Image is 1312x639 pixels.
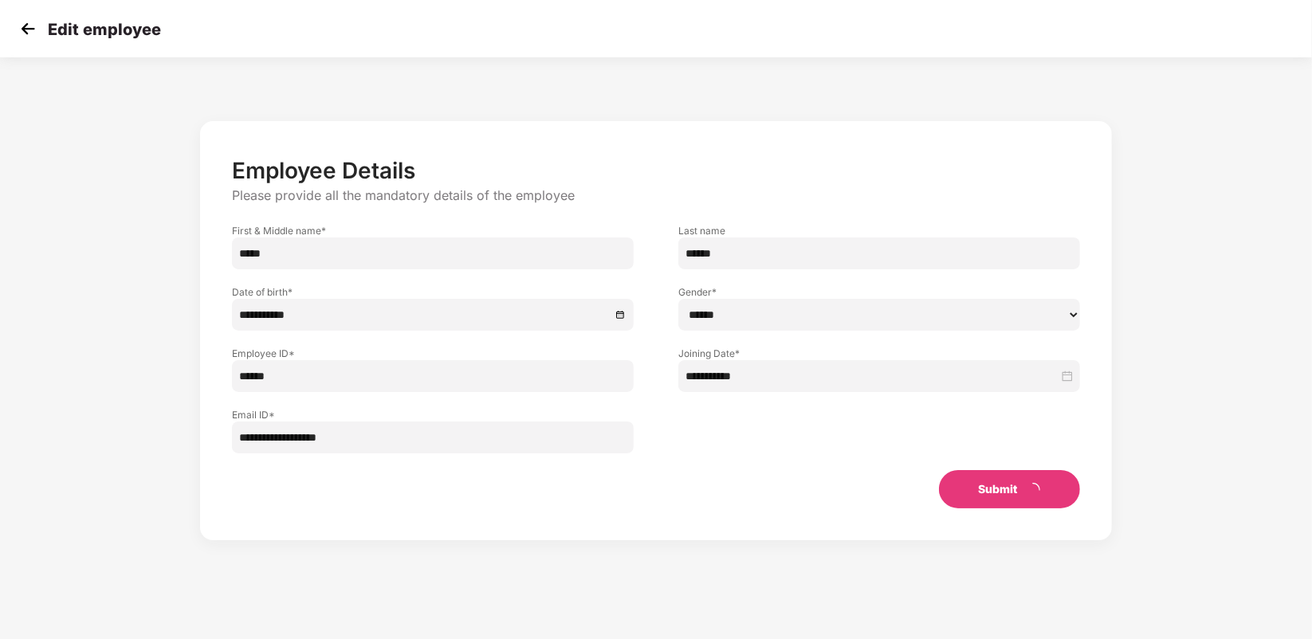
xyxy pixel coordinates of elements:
[16,17,40,41] img: svg+xml;base64,PHN2ZyB4bWxucz0iaHR0cDovL3d3dy53My5vcmcvMjAwMC9zdmciIHdpZHRoPSIzMCIgaGVpZ2h0PSIzMC...
[1026,483,1040,497] span: loading
[232,285,634,299] label: Date of birth
[678,285,1080,299] label: Gender
[678,224,1080,237] label: Last name
[232,187,1079,204] p: Please provide all the mandatory details of the employee
[232,408,634,421] label: Email ID
[48,20,161,39] p: Edit employee
[678,347,1080,360] label: Joining Date
[232,347,634,360] label: Employee ID
[232,224,634,237] label: First & Middle name
[232,157,1079,184] p: Employee Details
[939,470,1080,508] button: Submitloading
